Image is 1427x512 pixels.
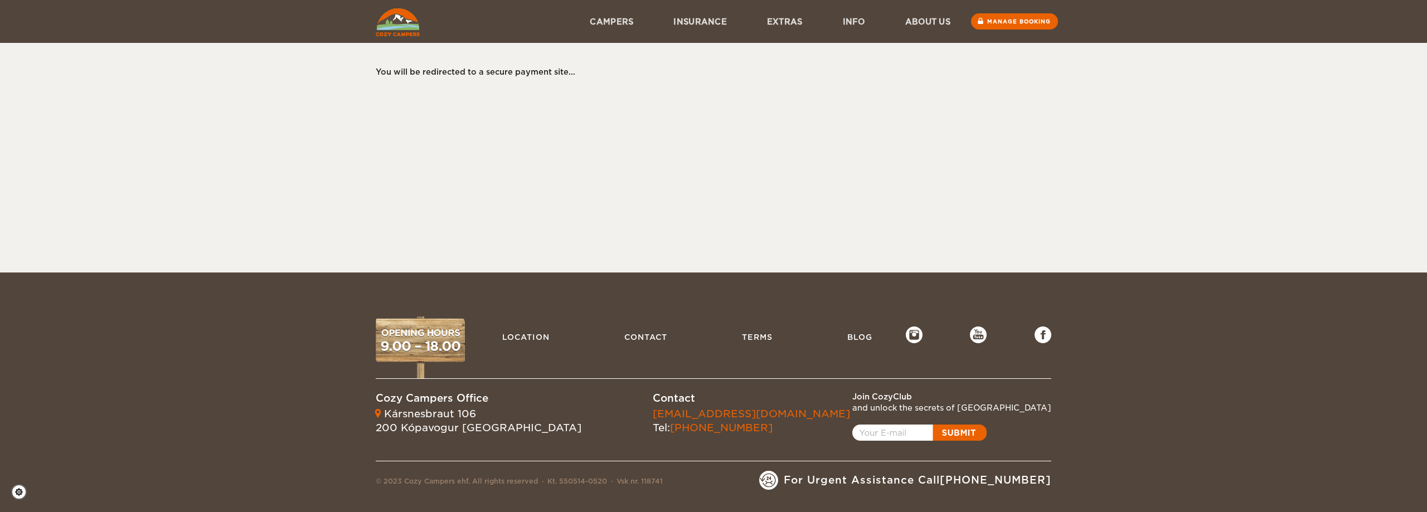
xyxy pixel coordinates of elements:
a: Terms [736,326,778,348]
div: © 2023 Cozy Campers ehf. All rights reserved Kt. 550514-0520 Vsk nr. 118741 [376,476,663,490]
a: Contact [619,326,673,348]
div: and unlock the secrets of [GEOGRAPHIC_DATA] [852,402,1051,413]
span: For Urgent Assistance Call [784,473,1051,487]
div: Join CozyClub [852,391,1051,402]
div: Tel: [653,407,850,435]
a: Cookie settings [11,484,34,500]
div: You will be redirected to a secure payment site... [376,66,1040,77]
a: Blog [842,326,878,348]
div: Contact [653,391,850,406]
div: Kársnesbraut 106 200 Kópavogur [GEOGRAPHIC_DATA] [376,407,581,435]
img: Cozy Campers [376,8,420,36]
div: Cozy Campers Office [376,391,581,406]
a: [PHONE_NUMBER] [670,422,773,433]
a: Location [497,326,555,348]
a: [PHONE_NUMBER] [940,474,1051,486]
a: Manage booking [971,13,1058,30]
a: Open popup [852,425,987,441]
a: [EMAIL_ADDRESS][DOMAIN_NAME] [653,408,850,420]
